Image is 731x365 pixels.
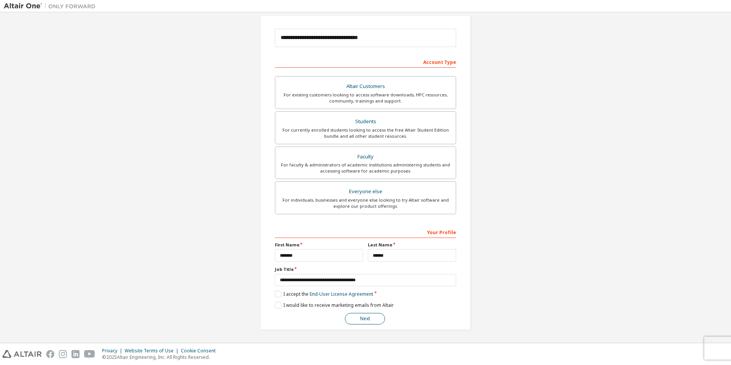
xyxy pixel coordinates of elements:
div: Your Profile [275,226,456,238]
div: Altair Customers [280,81,451,92]
div: For currently enrolled students looking to access the free Altair Student Edition bundle and all ... [280,127,451,139]
div: For faculty & administrators of academic institutions administering students and accessing softwa... [280,162,451,174]
div: Faculty [280,152,451,162]
img: instagram.svg [59,350,67,358]
label: Job Title [275,266,456,272]
label: I accept the [275,291,373,297]
div: Privacy [102,348,125,354]
div: Cookie Consent [181,348,220,354]
div: Account Type [275,55,456,68]
button: Next [345,313,385,324]
div: Website Terms of Use [125,348,181,354]
label: I would like to receive marketing emails from Altair [275,302,394,308]
div: Everyone else [280,186,451,197]
div: For existing customers looking to access software downloads, HPC resources, community, trainings ... [280,92,451,104]
label: Last Name [368,242,456,248]
img: altair_logo.svg [2,350,42,358]
img: facebook.svg [46,350,54,358]
img: Altair One [4,2,99,10]
img: linkedin.svg [71,350,80,358]
img: youtube.svg [84,350,95,358]
div: For individuals, businesses and everyone else looking to try Altair software and explore our prod... [280,197,451,209]
div: Students [280,116,451,127]
p: © 2025 Altair Engineering, Inc. All Rights Reserved. [102,354,220,360]
a: End-User License Agreement [310,291,373,297]
label: First Name [275,242,363,248]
